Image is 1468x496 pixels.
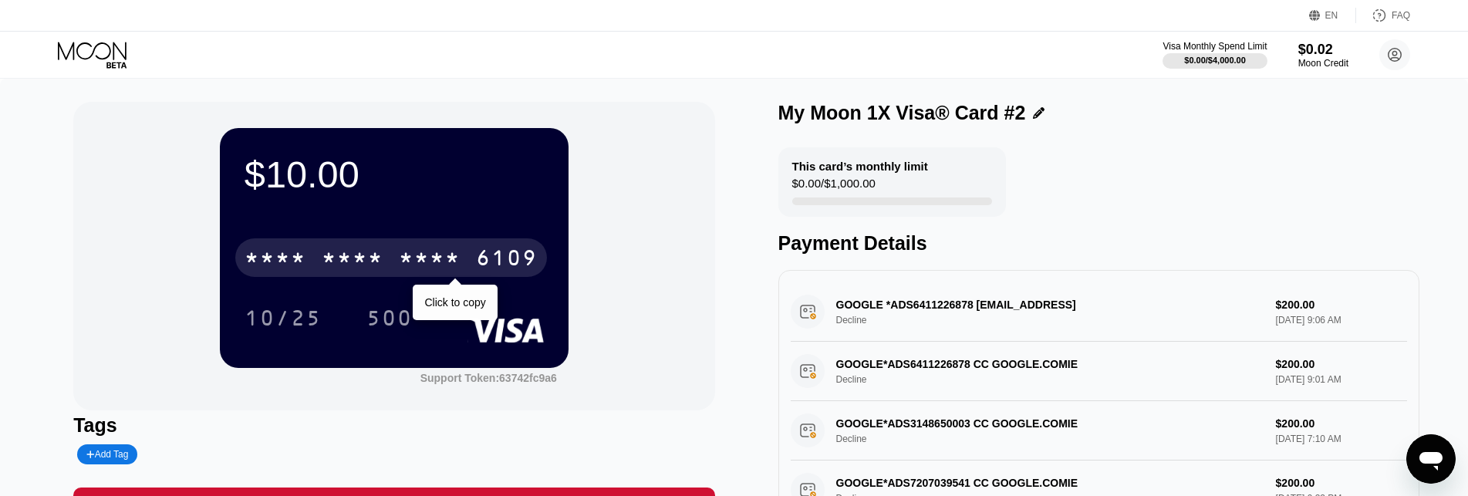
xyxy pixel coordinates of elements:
[420,372,557,384] div: Support Token:63742fc9a6
[1309,8,1356,23] div: EN
[420,372,557,384] div: Support Token: 63742fc9a6
[1325,10,1338,21] div: EN
[233,299,333,337] div: 10/25
[778,232,1419,255] div: Payment Details
[245,308,322,332] div: 10/25
[1406,434,1456,484] iframe: Button to launch messaging window
[476,248,538,272] div: 6109
[792,177,876,197] div: $0.00 / $1,000.00
[1298,58,1348,69] div: Moon Credit
[86,449,128,460] div: Add Tag
[77,444,137,464] div: Add Tag
[355,299,424,337] div: 500
[73,414,714,437] div: Tags
[366,308,413,332] div: 500
[1298,42,1348,69] div: $0.02Moon Credit
[1298,42,1348,58] div: $0.02
[424,296,485,309] div: Click to copy
[792,160,928,173] div: This card’s monthly limit
[778,102,1026,124] div: My Moon 1X Visa® Card #2
[1392,10,1410,21] div: FAQ
[1163,41,1267,52] div: Visa Monthly Spend Limit
[1184,56,1246,65] div: $0.00 / $4,000.00
[1356,8,1410,23] div: FAQ
[1163,41,1267,69] div: Visa Monthly Spend Limit$0.00/$4,000.00
[245,153,544,196] div: $10.00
